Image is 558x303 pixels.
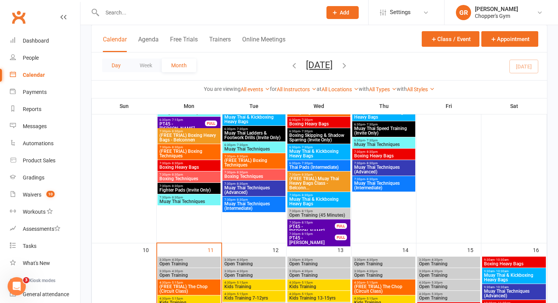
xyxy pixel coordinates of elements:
strong: with [397,86,407,92]
span: Boxing Techniques [159,176,219,181]
span: - 4:30pm [430,270,443,273]
a: Clubworx [9,8,28,27]
span: 4:30pm [224,292,284,296]
span: Boxing Heavy Bags [159,165,219,170]
div: GR [456,5,471,20]
span: Open Training [159,273,219,278]
span: Muay Thai Techniques [159,199,219,204]
a: Reports [10,101,80,118]
th: Fri [416,98,481,114]
span: - 4:30pm [235,258,248,262]
span: (FREE TRIAL) Muay Thai Heavy Bags Class - Belconn... [289,176,349,190]
div: 16 [533,243,547,256]
span: Muay Thai & Kickboxing Heavy Bags [354,110,414,119]
a: Waivers 10 [10,186,80,203]
div: What's New [23,260,50,266]
button: Add [326,6,359,19]
span: 3 [23,277,29,283]
div: 15 [467,243,481,256]
span: 7:30pm [159,184,219,188]
a: People [10,49,80,67]
span: - 7:30pm [235,143,248,147]
span: 6:30pm [289,130,349,133]
span: Muay Thai Techniques [224,147,284,151]
button: Week [130,59,162,72]
span: 7:30pm [224,155,284,158]
span: - 10:30am [495,286,509,289]
strong: You are viewing [204,86,241,92]
span: (FREE TRIAL) Boxing Techniques [159,149,219,158]
span: Open Training [419,262,479,266]
span: 7:30pm [289,173,349,176]
span: Kids Training [224,284,284,289]
a: All Instructors [277,86,317,92]
span: - 7:30pm [365,139,378,142]
span: 7:30pm [354,162,414,165]
span: - 8:30pm [170,173,183,176]
span: Muay Thai Techniques [159,110,219,115]
span: Open Training [419,296,479,300]
span: 4:30pm [419,292,479,296]
span: Boxing Heavy Bags [289,122,349,126]
span: Boxing Heavy Bags [354,154,414,158]
span: 4:30pm [289,281,349,284]
span: 3:30pm [289,270,349,273]
span: Open Training [419,284,479,289]
span: - 4:30pm [235,270,248,273]
span: 3:30pm [354,258,414,262]
div: Dashboard [23,38,49,44]
span: 6:30pm [289,162,349,165]
span: 3:30pm [419,258,479,262]
span: 4:30pm [354,297,414,300]
span: - 7:30pm [300,146,313,149]
span: Open Training [159,262,219,266]
span: Open Training (45 Minutes) [289,213,349,217]
span: 7:30pm [354,150,414,154]
th: Sun [92,98,157,114]
a: Payments [10,84,80,101]
span: - 5:15pm [235,292,248,296]
span: - 8:30pm [235,171,248,174]
span: 7:30pm [159,162,219,165]
span: - 4:30pm [430,258,443,262]
span: Open Training [354,273,414,278]
span: 3:30pm [289,258,349,262]
span: 9:30am [484,286,544,289]
span: PT45 - [PERSON_NAME] [159,122,205,131]
a: Calendar [10,67,80,84]
strong: for [270,86,277,92]
span: (FREE TRIAL) The Chop (Circuit Class) [159,284,219,293]
div: Assessments [23,226,60,232]
a: What's New [10,255,80,272]
span: Thai Pads (Intermediate) [289,165,349,170]
span: - 8:30pm [170,146,183,149]
span: 3:30pm [354,270,414,273]
a: All Types [369,86,397,92]
span: 7:30pm [289,221,335,224]
span: - 8:30pm [300,173,313,176]
span: 6:30pm [289,118,349,122]
span: 7:30pm [224,198,284,201]
div: General attendance [23,291,69,297]
button: Class / Event [422,31,479,47]
span: 7:30pm [289,194,349,197]
span: Boxing Heavy Bags [484,262,544,266]
div: FULL [335,235,347,240]
span: - 7:30pm [300,118,313,122]
a: All Styles [407,86,435,92]
th: Sat [481,98,547,114]
span: - 5:30pm [430,281,443,284]
strong: with [359,86,369,92]
strong: at [317,86,322,92]
span: Muay Thai Techniques (Advanced) [224,186,284,195]
a: Messages [10,118,80,135]
span: 7:30pm [354,178,414,181]
span: (FREE TRIAL) Boxing Techniques [224,158,284,167]
button: Free Trials [170,36,198,52]
span: 10 [46,191,55,197]
span: - 8:15pm [300,209,313,213]
span: 7:30pm [289,209,349,213]
span: 6:30pm [354,139,414,142]
a: Automations [10,135,80,152]
span: 4:30pm [159,281,219,284]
